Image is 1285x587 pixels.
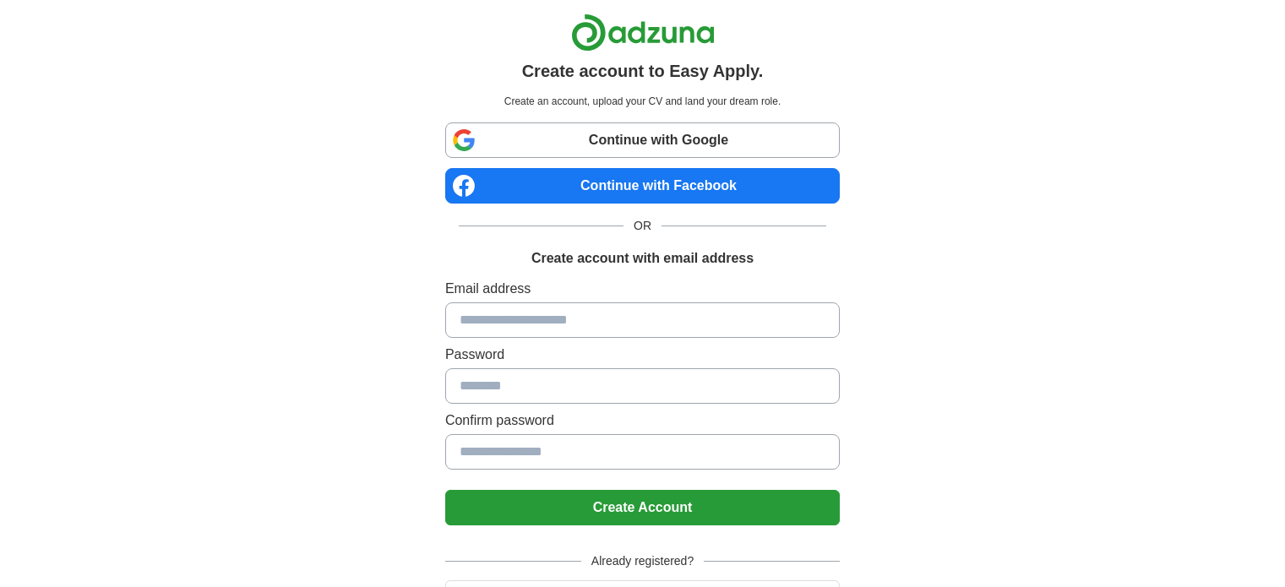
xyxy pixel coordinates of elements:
h1: Create account to Easy Apply. [522,58,764,84]
button: Create Account [445,490,840,525]
img: Adzuna logo [571,14,715,52]
p: Create an account, upload your CV and land your dream role. [449,94,836,109]
h1: Create account with email address [531,248,754,269]
span: OR [623,217,662,235]
a: Continue with Facebook [445,168,840,204]
a: Continue with Google [445,122,840,158]
span: Already registered? [581,552,704,570]
label: Confirm password [445,410,840,431]
label: Password [445,345,840,365]
label: Email address [445,279,840,299]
